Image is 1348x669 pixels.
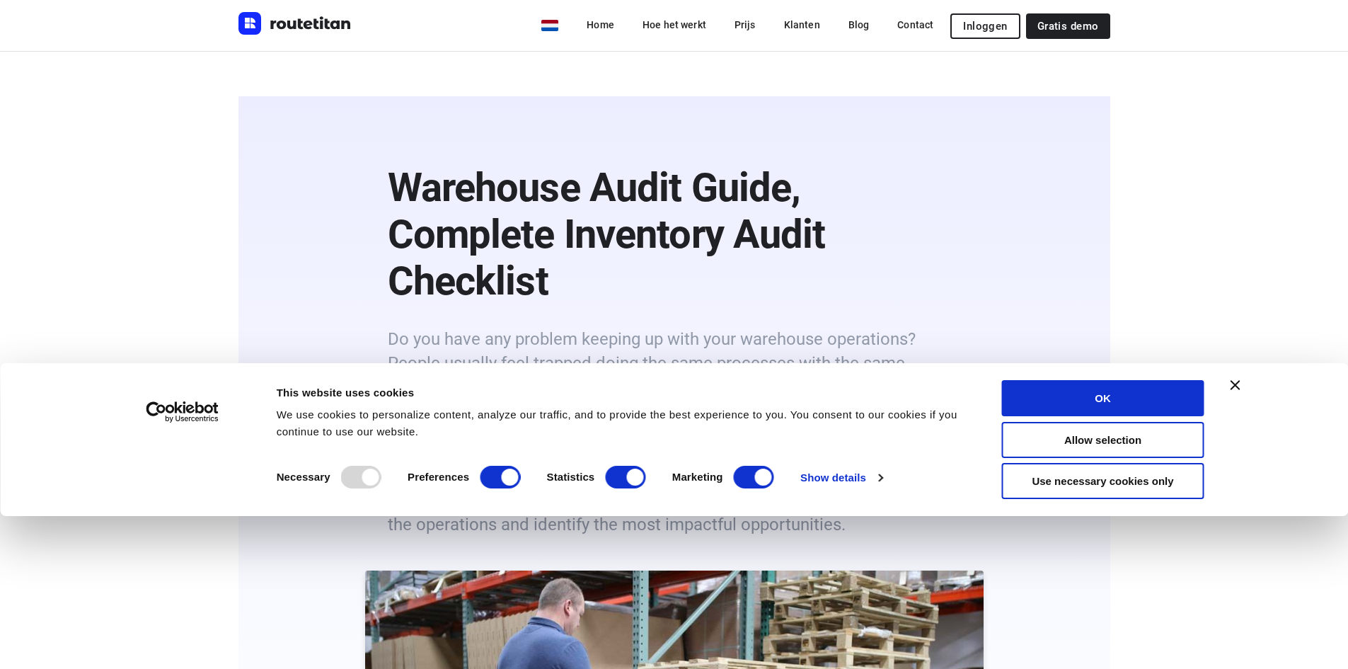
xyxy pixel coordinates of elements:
a: Show details [800,467,882,488]
legend: Consent Selection [276,459,277,460]
button: Use necessary cookies only [1002,463,1204,499]
button: Inloggen [950,13,1020,39]
a: Klanten [773,12,831,38]
button: Close banner [1231,380,1240,390]
a: Routetitan [238,12,352,38]
a: Contact [886,12,945,38]
a: Hoe het werkt [631,12,718,38]
a: Gratis demo [1026,13,1110,39]
strong: Statistics [547,471,595,483]
strong: Marketing [672,471,723,483]
strong: Preferences [408,471,469,483]
span: Gratis demo [1037,21,1099,32]
strong: Necessary [277,471,330,483]
b: Warehouse Audit Guide, Complete Inventory Audit Checklist [388,164,826,304]
button: OK [1002,380,1204,416]
a: Home [575,12,626,38]
div: We use cookies to personalize content, analyze our traffic, and to provide the best experience to... [277,406,970,440]
a: Usercentrics Cookiebot - opens in a new window [120,401,244,423]
button: Allow selection [1002,422,1204,458]
a: Blog [837,12,881,38]
span: Inloggen [963,21,1007,32]
img: Routetitan logo [238,12,352,35]
a: Prijs [723,12,767,38]
div: This website uses cookies [277,384,970,401]
h6: Do you have any problem keeping up with your warehouse operations? People usually feel trapped do... [388,327,961,423]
